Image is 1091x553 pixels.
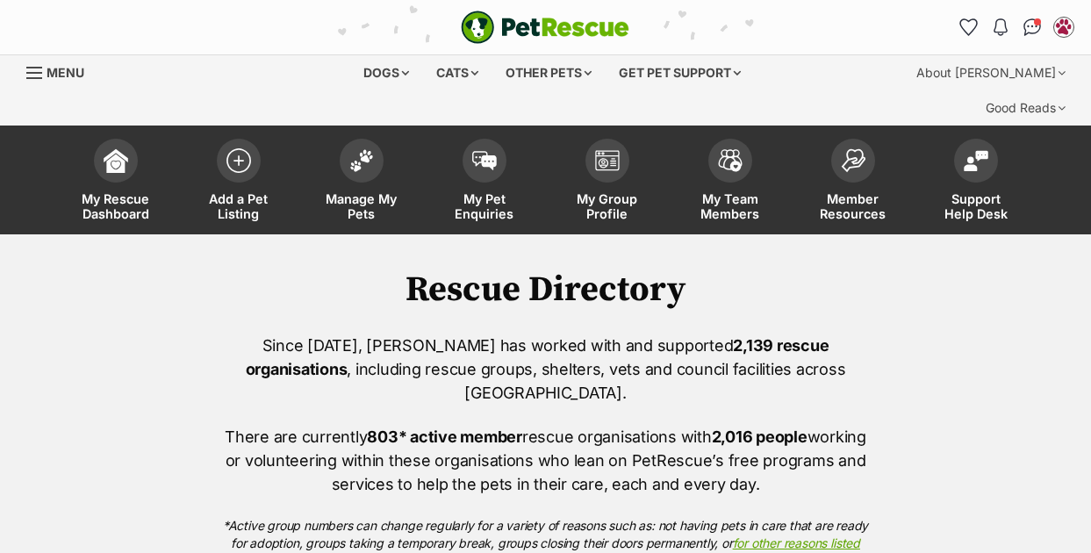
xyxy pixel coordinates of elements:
a: Menu [26,55,97,87]
strong: 2,139 rescue organisations [246,336,829,378]
strong: 803* active member [367,427,521,446]
div: Good Reads [973,90,1078,126]
img: help-desk-icon-fdf02630f3aa405de69fd3d07c3f3aa587a6932b1a1747fa1d2bba05be0121f9.svg [964,150,988,171]
a: Member Resources [792,130,915,234]
img: manage-my-pets-icon-02211641906a0b7f246fdf0571729dbe1e7629f14944591b6c1af311fb30b64b.svg [349,149,374,172]
div: About [PERSON_NAME] [904,55,1078,90]
span: Manage My Pets [322,191,401,221]
span: Support Help Desk [937,191,1016,221]
img: group-profile-icon-3fa3cf56718a62981997c0bc7e787c4b2cf8bcc04b72c1350f741eb67cf2f40e.svg [595,150,620,171]
a: My Group Profile [546,130,669,234]
img: logo-e224e6f780fb5917bec1dbf3a21bbac754714ae5b6737aabdf751b685950b380.svg [461,11,629,44]
button: My account [1050,13,1078,41]
strong: 2,016 people [712,427,807,446]
span: Menu [47,65,84,80]
button: Notifications [987,13,1015,41]
img: pet-enquiries-icon-7e3ad2cf08bfb03b45e93fb7055b45f3efa6380592205ae92323e6603595dc1f.svg [472,151,497,170]
span: My Pet Enquiries [445,191,524,221]
img: notifications-46538b983faf8c2785f20acdc204bb7945ddae34d4c08c2a6579f10ce5e182be.svg [994,18,1008,36]
a: Favourites [955,13,983,41]
img: chat-41dd97257d64d25036548639549fe6c8038ab92f7586957e7f3b1b290dea8141.svg [1023,18,1042,36]
p: Since [DATE], [PERSON_NAME] has worked with and supported , including rescue groups, shelters, ve... [223,334,869,405]
img: add-pet-listing-icon-0afa8454b4691262ce3f59096e99ab1cd57d4a30225e0717b998d2c9b9846f56.svg [226,148,251,173]
ul: Account quick links [955,13,1078,41]
a: My Team Members [669,130,792,234]
a: Conversations [1018,13,1046,41]
div: Dogs [351,55,421,90]
img: dashboard-icon-eb2f2d2d3e046f16d808141f083e7271f6b2e854fb5c12c21221c1fb7104beca.svg [104,148,128,173]
span: My Group Profile [568,191,647,221]
span: Add a Pet Listing [199,191,278,221]
p: There are currently rescue organisations with working or volunteering within these organisations ... [223,425,869,496]
span: Member Resources [814,191,893,221]
a: My Rescue Dashboard [54,130,177,234]
img: team-members-icon-5396bd8760b3fe7c0b43da4ab00e1e3bb1a5d9ba89233759b79545d2d3fc5d0d.svg [718,149,743,172]
a: Support Help Desk [915,130,1037,234]
h1: Rescue Directory [26,269,1065,310]
img: member-resources-icon-8e73f808a243e03378d46382f2149f9095a855e16c252ad45f914b54edf8863c.svg [841,148,865,172]
span: My Rescue Dashboard [76,191,155,221]
div: Other pets [493,55,604,90]
a: My Pet Enquiries [423,130,546,234]
a: Manage My Pets [300,130,423,234]
a: PetRescue [461,11,629,44]
span: My Team Members [691,191,770,221]
img: Ballarat Animal Shelter profile pic [1055,18,1073,36]
div: Get pet support [607,55,753,90]
a: Add a Pet Listing [177,130,300,234]
div: Cats [424,55,491,90]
